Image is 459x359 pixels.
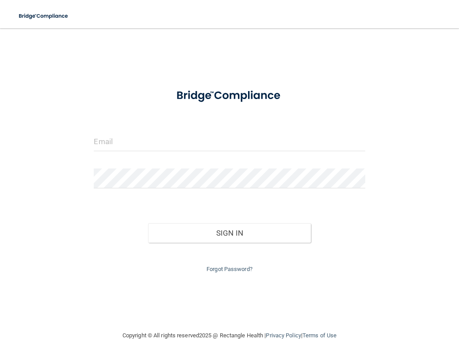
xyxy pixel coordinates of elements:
[13,7,74,25] img: bridge_compliance_login_screen.278c3ca4.svg
[207,266,252,272] a: Forgot Password?
[302,332,337,339] a: Terms of Use
[68,321,391,350] div: Copyright © All rights reserved 2025 @ Rectangle Health | |
[148,223,311,243] button: Sign In
[165,81,294,110] img: bridge_compliance_login_screen.278c3ca4.svg
[266,332,301,339] a: Privacy Policy
[94,131,365,151] input: Email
